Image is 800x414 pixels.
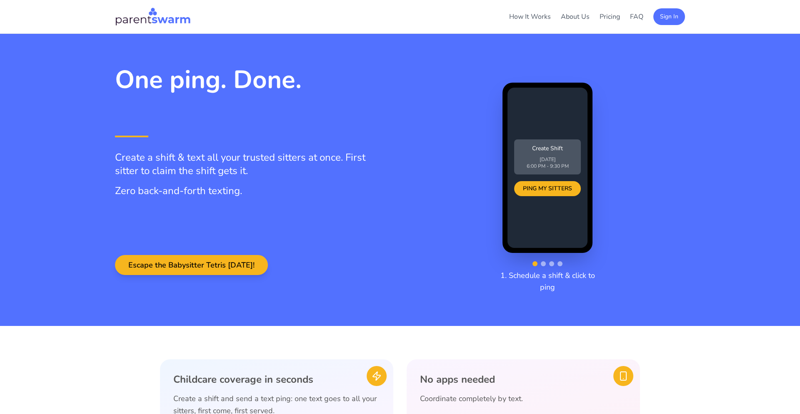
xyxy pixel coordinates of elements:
[115,255,268,275] button: Escape the Babysitter Tetris [DATE]!
[561,12,590,21] a: About Us
[630,12,643,21] a: FAQ
[519,163,576,169] p: 6:00 PM - 9:30 PM
[514,181,581,196] div: PING MY SITTERS
[115,261,268,270] a: Escape the Babysitter Tetris [DATE]!
[519,156,576,163] p: [DATE]
[519,144,576,153] p: Create Shift
[509,12,551,21] a: How It Works
[173,373,380,386] h3: Childcare coverage in seconds
[653,12,685,21] a: Sign In
[600,12,620,21] a: Pricing
[494,270,601,293] p: 1. Schedule a shift & click to ping
[420,373,627,386] h3: No apps needed
[420,393,627,405] p: Coordinate completely by text.
[653,8,685,25] button: Sign In
[115,7,191,27] img: Parentswarm Logo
